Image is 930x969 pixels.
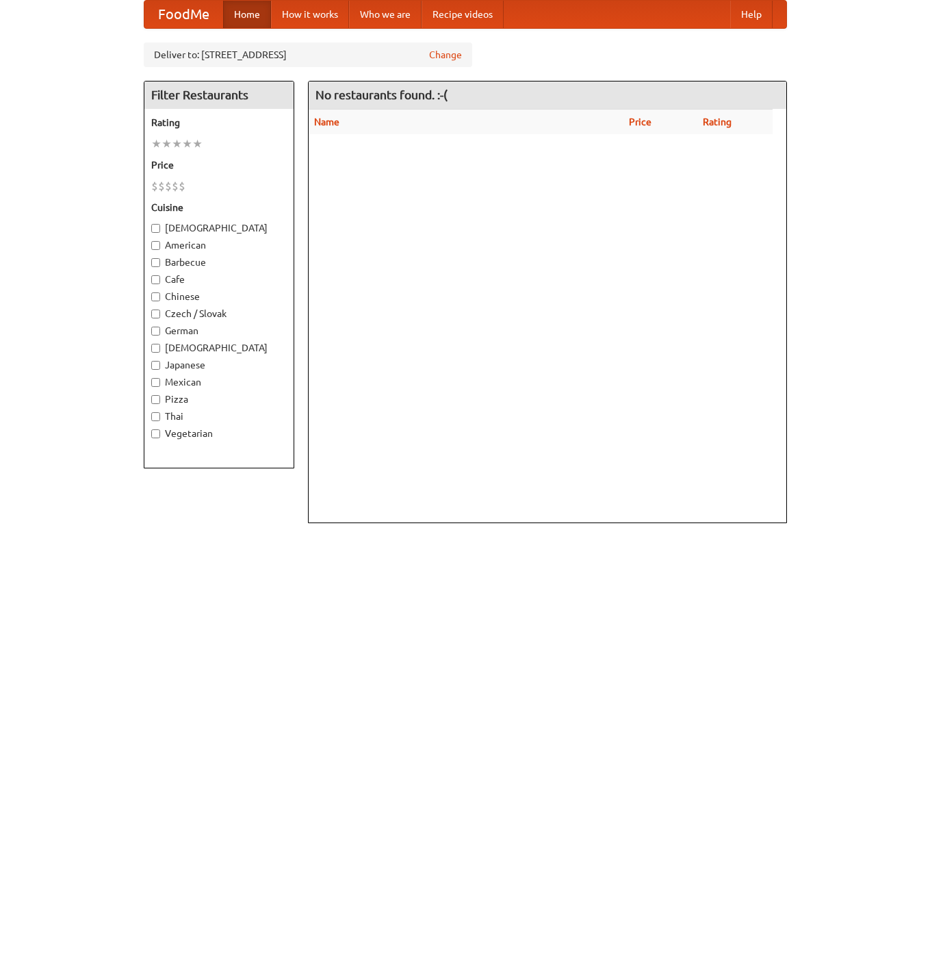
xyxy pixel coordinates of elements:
[151,116,287,129] h5: Rating
[730,1,773,28] a: Help
[151,292,160,301] input: Chinese
[151,273,287,286] label: Cafe
[162,136,172,151] li: ★
[144,81,294,109] h4: Filter Restaurants
[158,179,165,194] li: $
[151,361,160,370] input: Japanese
[422,1,504,28] a: Recipe videos
[629,116,651,127] a: Price
[151,395,160,404] input: Pizza
[151,358,287,372] label: Japanese
[151,238,287,252] label: American
[144,1,223,28] a: FoodMe
[703,116,732,127] a: Rating
[151,378,160,387] input: Mexican
[182,136,192,151] li: ★
[151,392,287,406] label: Pizza
[144,42,472,67] div: Deliver to: [STREET_ADDRESS]
[151,341,287,355] label: [DEMOGRAPHIC_DATA]
[179,179,185,194] li: $
[151,412,160,421] input: Thai
[151,327,160,336] input: German
[151,179,158,194] li: $
[151,429,160,438] input: Vegetarian
[151,427,287,440] label: Vegetarian
[151,290,287,303] label: Chinese
[151,158,287,172] h5: Price
[151,224,160,233] input: [DEMOGRAPHIC_DATA]
[349,1,422,28] a: Who we are
[172,179,179,194] li: $
[165,179,172,194] li: $
[151,410,287,423] label: Thai
[151,241,160,250] input: American
[151,310,160,318] input: Czech / Slovak
[151,275,160,284] input: Cafe
[315,88,448,101] ng-pluralize: No restaurants found. :-(
[172,136,182,151] li: ★
[314,116,339,127] a: Name
[151,258,160,267] input: Barbecue
[151,136,162,151] li: ★
[151,344,160,353] input: [DEMOGRAPHIC_DATA]
[223,1,271,28] a: Home
[151,221,287,235] label: [DEMOGRAPHIC_DATA]
[151,307,287,320] label: Czech / Slovak
[151,255,287,269] label: Barbecue
[151,375,287,389] label: Mexican
[151,324,287,338] label: German
[271,1,349,28] a: How it works
[192,136,203,151] li: ★
[429,48,462,62] a: Change
[151,201,287,214] h5: Cuisine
